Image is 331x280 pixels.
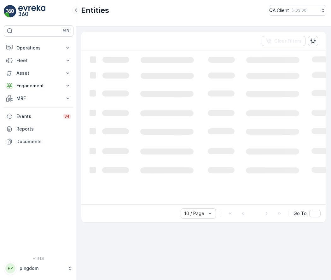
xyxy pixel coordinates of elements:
button: Operations [4,42,73,54]
span: v 1.51.0 [4,257,73,260]
p: Asset [16,70,61,76]
p: Engagement [16,83,61,89]
p: Events [16,113,59,120]
button: PPpingdom [4,262,73,275]
button: Asset [4,67,73,79]
p: Documents [16,138,71,145]
button: Engagement [4,79,73,92]
a: Events34 [4,110,73,123]
p: Operations [16,45,61,51]
p: Fleet [16,57,61,64]
p: pingdom [20,265,65,271]
div: PP [5,263,15,273]
button: Clear Filters [262,36,305,46]
span: Go To [293,210,307,217]
img: logo_light-DOdMpM7g.png [18,5,45,18]
button: Fleet [4,54,73,67]
p: QA Client [269,7,289,14]
p: MRF [16,95,61,102]
p: Clear Filters [274,38,302,44]
p: ⌘B [63,28,69,33]
p: Entities [81,5,109,15]
p: 34 [64,114,70,119]
button: QA Client(+03:00) [269,5,326,16]
button: MRF [4,92,73,105]
a: Reports [4,123,73,135]
p: Reports [16,126,71,132]
p: ( +03:00 ) [292,8,308,13]
img: logo [4,5,16,18]
a: Documents [4,135,73,148]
